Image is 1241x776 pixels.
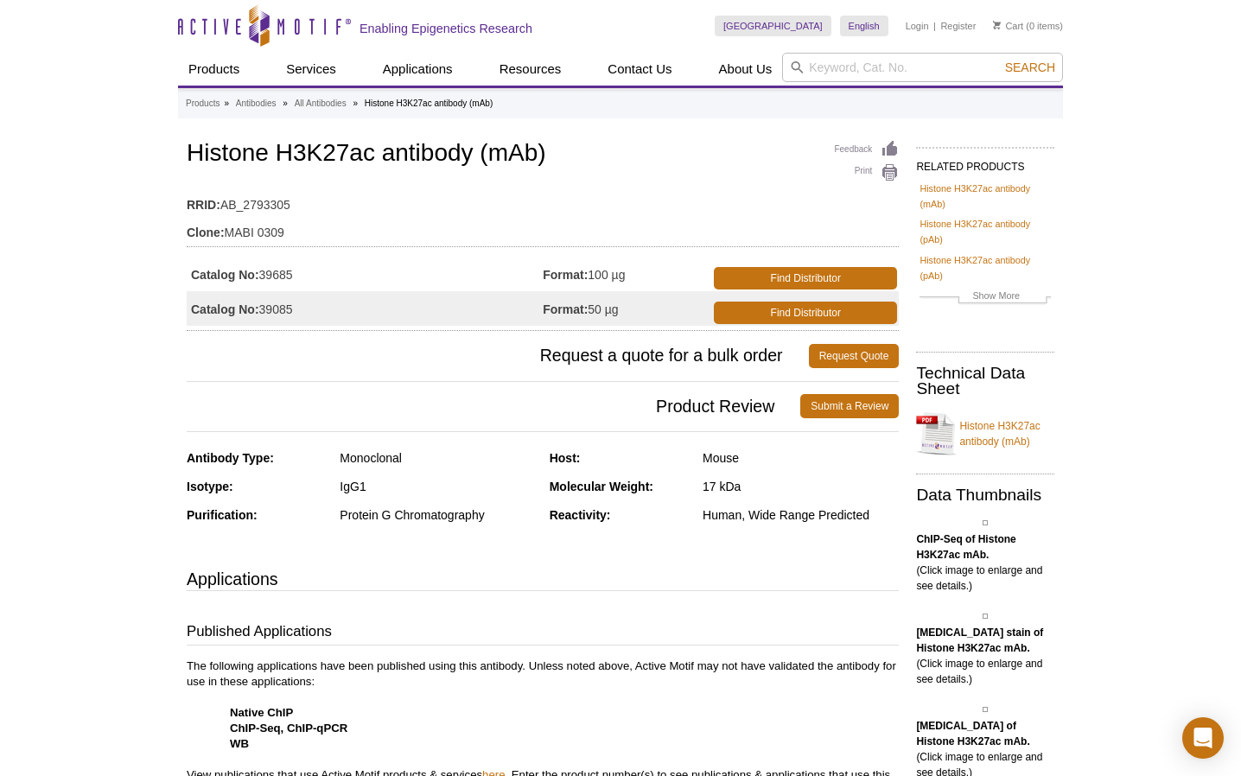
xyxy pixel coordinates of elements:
[993,16,1063,36] li: (0 items)
[340,479,536,494] div: IgG1
[187,214,899,242] td: MABI 0309
[703,450,899,466] div: Mouse
[191,267,259,283] strong: Catalog No:
[920,288,1051,308] a: Show More
[916,625,1054,687] p: (Click image to enlarge and see details.)
[543,291,710,326] td: 50 µg
[187,451,274,465] strong: Antibody Type:
[230,722,347,735] strong: ChIP-Seq, ChIP-qPCR
[916,531,1054,594] p: (Click image to enlarge and see details.)
[714,267,897,289] a: Find Distributor
[1005,60,1055,74] span: Search
[283,99,288,108] li: »
[543,257,710,291] td: 100 µg
[187,225,225,240] strong: Clone:
[550,508,611,522] strong: Reactivity:
[983,520,988,525] img: Histone H3K27ac antibody (mAb) tested by ChIP-Seq.
[186,96,220,111] a: Products
[916,487,1054,503] h2: Data Thumbnails
[916,720,1029,747] b: [MEDICAL_DATA] of Histone H3K27ac mAb.
[703,507,899,523] div: Human, Wide Range Predicted
[840,16,888,36] a: English
[993,20,1023,32] a: Cart
[236,96,277,111] a: Antibodies
[834,140,899,159] a: Feedback
[360,21,532,36] h2: Enabling Epigenetics Research
[920,252,1051,283] a: Histone H3K27ac antibody (pAb)
[920,181,1051,212] a: Histone H3K27ac antibody (mAb)
[933,16,936,36] li: |
[940,20,976,32] a: Register
[187,621,899,646] h3: Published Applications
[916,147,1054,178] h2: RELATED PRODUCTS
[230,737,249,750] strong: WB
[597,53,682,86] a: Contact Us
[187,257,543,291] td: 39685
[809,344,900,368] a: Request Quote
[187,197,220,213] strong: RRID:
[340,507,536,523] div: Protein G Chromatography
[543,267,588,283] strong: Format:
[187,344,809,368] span: Request a quote for a bulk order
[1000,60,1060,75] button: Search
[365,99,493,108] li: Histone H3K27ac antibody (mAb)
[916,533,1015,561] b: ChIP-Seq of Histone H3K27ac mAb.
[489,53,572,86] a: Resources
[916,366,1054,397] h2: Technical Data Sheet
[372,53,463,86] a: Applications
[187,187,899,214] td: AB_2793305
[550,451,581,465] strong: Host:
[1182,717,1224,759] div: Open Intercom Messenger
[983,614,988,619] img: Histone H3K27ac antibody (mAb) tested by immunofluorescence.
[178,53,250,86] a: Products
[353,99,358,108] li: »
[715,16,831,36] a: [GEOGRAPHIC_DATA]
[187,140,899,169] h1: Histone H3K27ac antibody (mAb)
[782,53,1063,82] input: Keyword, Cat. No.
[920,216,1051,247] a: Histone H3K27ac antibody (pAb)
[187,291,543,326] td: 39085
[187,508,258,522] strong: Purification:
[187,566,899,592] h3: Applications
[834,163,899,182] a: Print
[703,479,899,494] div: 17 kDa
[983,707,988,712] img: Histone H3K27ac antibody (mAb) tested by Western blot.
[709,53,783,86] a: About Us
[800,394,899,418] a: Submit a Review
[714,302,897,324] a: Find Distributor
[906,20,929,32] a: Login
[550,480,653,493] strong: Molecular Weight:
[916,627,1043,654] b: [MEDICAL_DATA] stain of Histone H3K27ac mAb.
[543,302,588,317] strong: Format:
[276,53,347,86] a: Services
[295,96,347,111] a: All Antibodies
[916,408,1054,460] a: Histone H3K27ac antibody (mAb)
[191,302,259,317] strong: Catalog No:
[230,706,293,719] strong: Native ChIP
[224,99,229,108] li: »
[187,480,233,493] strong: Isotype:
[993,21,1001,29] img: Your Cart
[340,450,536,466] div: Monoclonal
[187,394,800,418] span: Product Review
